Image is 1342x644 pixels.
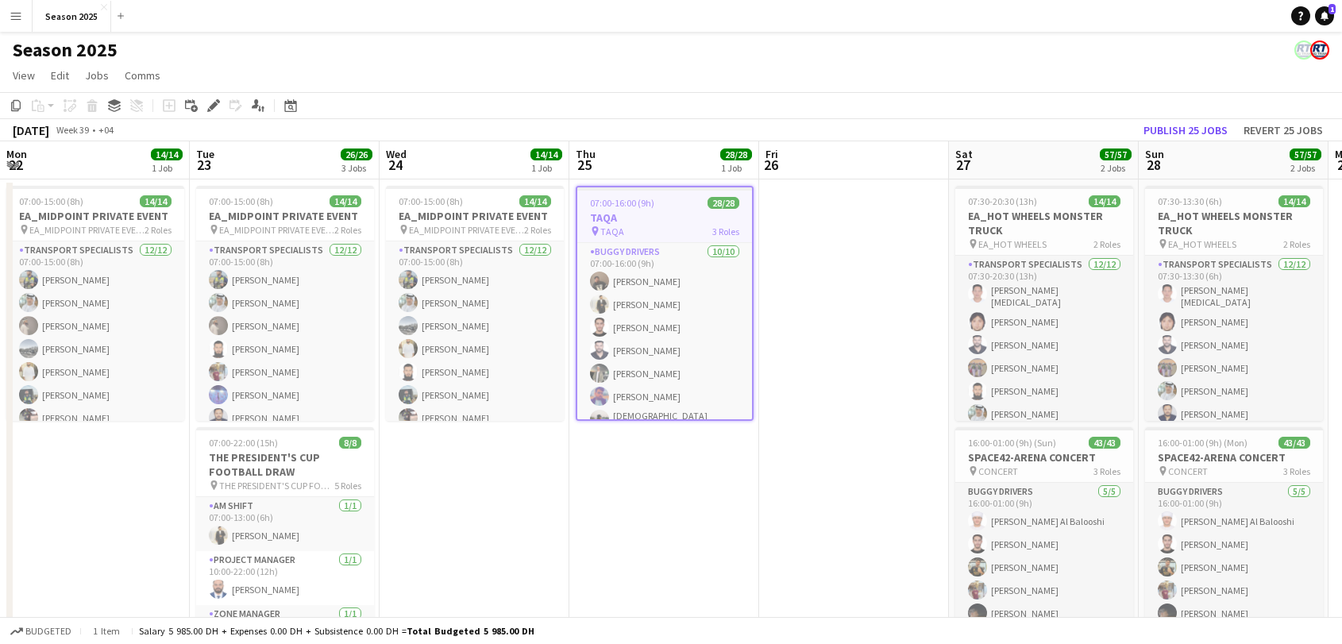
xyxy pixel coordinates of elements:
a: Jobs [79,65,115,86]
span: 14/14 [140,195,172,207]
span: 14/14 [1278,195,1310,207]
span: 07:00-15:00 (8h) [19,195,83,207]
button: Revert 25 jobs [1237,120,1329,141]
span: 14/14 [151,148,183,160]
app-card-role: BUGGY DRIVERS5/516:00-01:00 (9h)[PERSON_NAME] Al Balooshi[PERSON_NAME][PERSON_NAME][PERSON_NAME][... [955,483,1133,629]
h3: SPACE42-ARENA CONCERT [1145,450,1323,465]
span: 22 [4,156,27,174]
app-job-card: 07:00-15:00 (8h)14/14EA_MIDPOINT PRIVATE EVENT EA_MIDPOINT PRIVATE EVENT2 RolesTransport Speciali... [196,186,374,421]
a: View [6,65,41,86]
span: 14/14 [1089,195,1120,207]
span: Sat [955,147,973,161]
span: 26 [763,156,778,174]
span: EA_MIDPOINT PRIVATE EVENT [29,224,145,236]
div: 1 Job [152,162,182,174]
h3: EA_HOT WHEELS MONSTER TRUCK [1145,209,1323,237]
span: Edit [51,68,69,83]
app-card-role: Transport Specialists12/1207:00-15:00 (8h)[PERSON_NAME][PERSON_NAME][PERSON_NAME][PERSON_NAME][PE... [386,241,564,549]
div: Salary 5 985.00 DH + Expenses 0.00 DH + Subsistence 0.00 DH = [139,625,534,637]
app-card-role: Transport Specialists12/1207:00-15:00 (8h)[PERSON_NAME][PERSON_NAME][PERSON_NAME][PERSON_NAME][PE... [196,241,374,549]
span: 07:30-13:30 (6h) [1158,195,1222,207]
h3: TAQA [577,210,752,225]
h1: Season 2025 [13,38,118,62]
span: 28/28 [708,197,739,209]
app-job-card: 07:30-20:30 (13h)14/14EA_HOT WHEELS MONSTER TRUCK EA_HOT WHEELS2 RolesTransport Specialists12/120... [955,186,1133,421]
span: 28/28 [720,148,752,160]
h3: THE PRESIDENT'S CUP FOOTBALL DRAW [196,450,374,479]
span: 07:00-15:00 (8h) [399,195,463,207]
span: THE PRESIDENT'S CUP FOOTBALL DRAW [219,480,334,492]
button: Season 2025 [33,1,111,32]
app-job-card: 07:00-15:00 (8h)14/14EA_MIDPOINT PRIVATE EVENT EA_MIDPOINT PRIVATE EVENT2 RolesTransport Speciali... [6,186,184,421]
span: Sun [1145,147,1164,161]
div: 1 Job [531,162,561,174]
span: 07:00-22:00 (15h) [209,437,278,449]
div: [DATE] [13,122,49,138]
span: 5 Roles [334,480,361,492]
span: Week 39 [52,124,92,136]
div: 3 Jobs [341,162,372,174]
app-card-role: AM SHIFT1/107:00-13:00 (6h)[PERSON_NAME] [196,497,374,551]
span: Thu [576,147,596,161]
span: Jobs [85,68,109,83]
div: 1 Job [721,162,751,174]
span: CONCERT [1168,465,1208,477]
span: Budgeted [25,626,71,637]
span: 3 Roles [712,226,739,237]
span: CONCERT [978,465,1018,477]
span: 2 Roles [1093,238,1120,250]
a: Comms [118,65,167,86]
span: 28 [1143,156,1164,174]
span: 57/57 [1100,148,1132,160]
span: 14/14 [330,195,361,207]
span: 8/8 [339,437,361,449]
span: 07:00-15:00 (8h) [209,195,273,207]
app-user-avatar: ROAD TRANSIT [1310,40,1329,60]
a: Edit [44,65,75,86]
span: 07:00-16:00 (9h) [590,197,654,209]
app-card-role: Project Manager1/110:00-22:00 (12h)[PERSON_NAME] [196,551,374,605]
app-job-card: 07:00-16:00 (9h)28/28TAQA TAQA3 RolesBUGGY DRIVERS10/1007:00-16:00 (9h)[PERSON_NAME][PERSON_NAME]... [576,186,754,421]
span: 27 [953,156,973,174]
span: 2 Roles [145,224,172,236]
div: 2 Jobs [1290,162,1321,174]
span: TAQA [600,226,624,237]
span: Wed [386,147,407,161]
span: 57/57 [1290,148,1321,160]
app-user-avatar: ROAD TRANSIT [1294,40,1313,60]
h3: EA_HOT WHEELS MONSTER TRUCK [955,209,1133,237]
span: 2 Roles [524,224,551,236]
app-job-card: 07:30-13:30 (6h)14/14EA_HOT WHEELS MONSTER TRUCK EA_HOT WHEELS2 RolesTransport Specialists12/1207... [1145,186,1323,421]
span: EA_MIDPOINT PRIVATE EVENT [409,224,524,236]
span: 14/14 [519,195,551,207]
div: 2 Jobs [1101,162,1131,174]
span: 2 Roles [334,224,361,236]
span: EA_HOT WHEELS [978,238,1047,250]
button: Publish 25 jobs [1137,120,1234,141]
span: Total Budgeted 5 985.00 DH [407,625,534,637]
span: Fri [765,147,778,161]
span: 07:30-20:30 (13h) [968,195,1037,207]
span: 16:00-01:00 (9h) (Sun) [968,437,1056,449]
div: +04 [98,124,114,136]
span: 26/26 [341,148,372,160]
span: 43/43 [1278,437,1310,449]
span: 24 [384,156,407,174]
app-card-role: BUGGY DRIVERS5/516:00-01:00 (9h)[PERSON_NAME] Al Balooshi[PERSON_NAME][PERSON_NAME][PERSON_NAME][... [1145,483,1323,629]
span: 3 Roles [1093,465,1120,477]
span: 3 Roles [1283,465,1310,477]
h3: SPACE42-ARENA CONCERT [955,450,1133,465]
app-card-role: Transport Specialists12/1207:30-13:30 (6h)[PERSON_NAME][MEDICAL_DATA][PERSON_NAME][PERSON_NAME][P... [1145,256,1323,568]
span: Tue [196,147,214,161]
span: 2 Roles [1283,238,1310,250]
app-card-role: BUGGY DRIVERS10/1007:00-16:00 (9h)[PERSON_NAME][PERSON_NAME][PERSON_NAME][PERSON_NAME][PERSON_NAM... [577,243,752,514]
a: 1 [1315,6,1334,25]
h3: EA_MIDPOINT PRIVATE EVENT [196,209,374,223]
span: 23 [194,156,214,174]
span: Mon [6,147,27,161]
